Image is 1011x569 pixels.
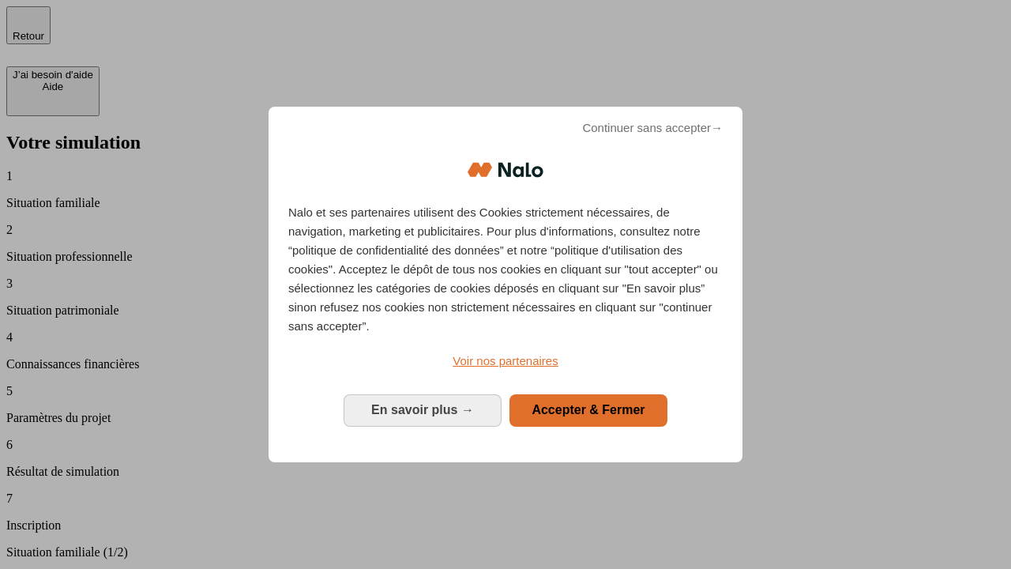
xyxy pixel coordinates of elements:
[509,394,667,426] button: Accepter & Fermer: Accepter notre traitement des données et fermer
[453,354,558,367] span: Voir nos partenaires
[371,403,474,416] span: En savoir plus →
[532,403,645,416] span: Accepter & Fermer
[288,352,723,371] a: Voir nos partenaires
[344,394,502,426] button: En savoir plus: Configurer vos consentements
[468,146,543,194] img: Logo
[582,119,723,138] span: Continuer sans accepter→
[269,107,742,462] div: Bienvenue chez Nalo Gestion du consentement
[288,203,723,336] p: Nalo et ses partenaires utilisent des Cookies strictement nécessaires, de navigation, marketing e...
